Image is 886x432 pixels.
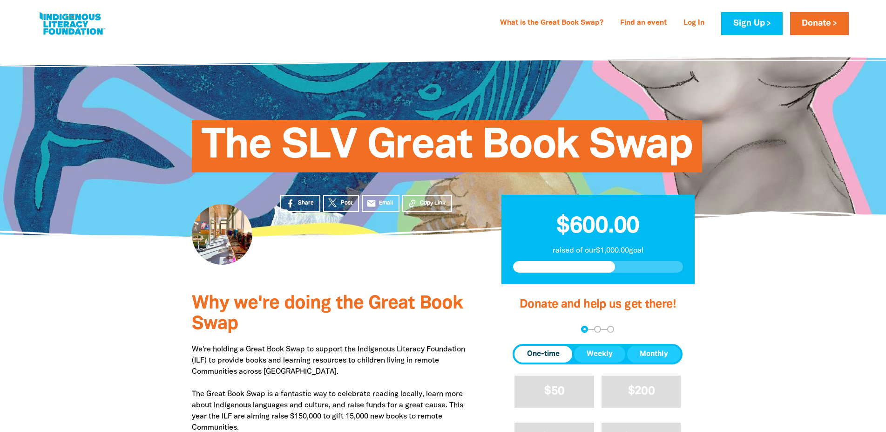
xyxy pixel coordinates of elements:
[607,326,614,333] button: Navigate to step 3 of 3 to enter your payment details
[527,349,560,360] span: One-time
[323,195,359,212] a: Post
[298,199,314,207] span: Share
[520,299,676,310] span: Donate and help us get there!
[790,12,849,35] a: Donate
[615,16,672,31] a: Find an event
[602,376,681,408] button: $200
[280,195,320,212] a: Share
[379,199,393,207] span: Email
[494,16,609,31] a: What is the Great Book Swap?
[544,386,564,397] span: $50
[513,344,683,364] div: Donation frequency
[402,195,452,212] button: Copy Link
[201,127,693,172] span: The SLV Great Book Swap
[366,199,376,208] i: email
[362,195,400,212] a: emailEmail
[628,386,655,397] span: $200
[587,349,613,360] span: Weekly
[420,199,446,207] span: Copy Link
[678,16,710,31] a: Log In
[627,346,681,363] button: Monthly
[581,326,588,333] button: Navigate to step 1 of 3 to enter your donation amount
[556,216,639,237] span: $600.00
[514,376,594,408] button: $50
[594,326,601,333] button: Navigate to step 2 of 3 to enter your details
[513,245,683,256] p: raised of our $1,000.00 goal
[640,349,668,360] span: Monthly
[514,346,572,363] button: One-time
[721,12,782,35] a: Sign Up
[574,346,625,363] button: Weekly
[341,199,352,207] span: Post
[192,295,463,333] span: Why we're doing the Great Book Swap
